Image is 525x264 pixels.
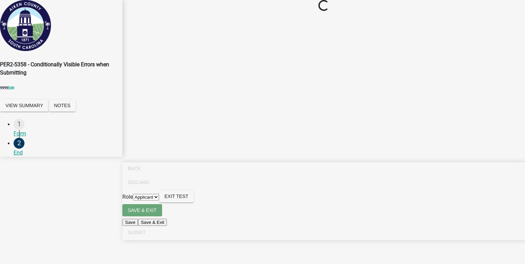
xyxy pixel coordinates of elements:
[122,204,162,216] button: Save & Exit
[122,226,151,238] button: Submit
[49,103,76,109] wm-modal-confirm: Notes
[128,208,157,213] span: Save & Exit
[49,99,76,112] button: Notes
[14,119,24,130] div: 1
[8,86,15,90] wm-modal-confirm: Edit Application Number
[8,86,15,90] a: Edit
[14,138,24,149] div: 2
[164,194,188,199] span: Exit Test
[128,230,146,235] span: Submit
[159,190,194,202] button: Exit Test
[128,166,141,171] span: Back
[122,162,146,175] button: Back
[14,130,117,138] div: Form
[14,149,117,157] div: End
[122,176,155,188] button: Discard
